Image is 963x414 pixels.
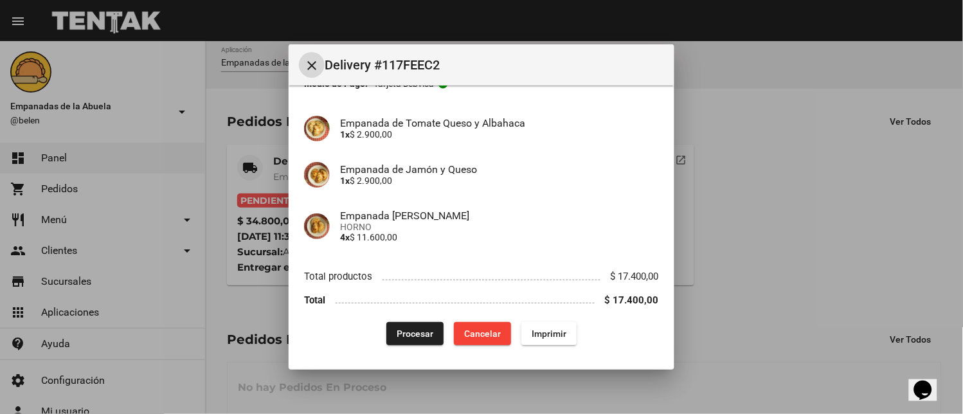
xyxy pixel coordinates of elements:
[340,117,659,129] h4: Empanada de Tomate Queso y Albahaca
[340,232,659,242] p: $ 11.600,00
[304,213,330,239] img: f753fea7-0f09-41b3-9a9e-ddb84fc3b359.jpg
[454,322,511,345] button: Cancelar
[304,58,319,73] mat-icon: Cerrar
[340,129,350,139] b: 1x
[340,232,350,242] b: 4x
[464,328,501,339] span: Cancelar
[340,175,659,186] p: $ 2.900,00
[397,328,433,339] span: Procesar
[386,322,444,345] button: Procesar
[909,363,950,401] iframe: chat widget
[304,116,330,141] img: b2392df3-fa09-40df-9618-7e8db6da82b5.jpg
[304,162,330,188] img: 72c15bfb-ac41-4ae4-a4f2-82349035ab42.jpg
[340,222,659,232] span: HORNO
[299,52,325,78] button: Cerrar
[532,328,566,339] span: Imprimir
[340,175,350,186] b: 1x
[340,163,659,175] h4: Empanada de Jamón y Queso
[340,210,659,222] h4: Empanada [PERSON_NAME]
[304,265,659,289] li: Total productos $ 17.400,00
[304,288,659,312] li: Total $ 17.400,00
[340,129,659,139] p: $ 2.900,00
[521,322,577,345] button: Imprimir
[325,55,664,75] span: Delivery #117FEEC2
